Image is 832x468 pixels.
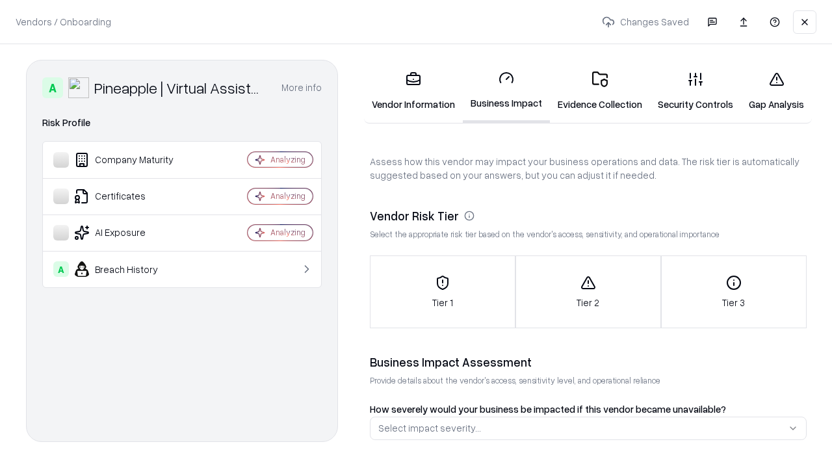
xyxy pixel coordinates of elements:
[270,154,305,165] div: Analyzing
[741,61,812,122] a: Gap Analysis
[364,61,463,122] a: Vendor Information
[53,261,69,277] div: A
[370,208,807,224] div: Vendor Risk Tier
[53,152,209,168] div: Company Maturity
[370,229,807,240] p: Select the appropriate risk tier based on the vendor's access, sensitivity, and operational impor...
[722,296,745,309] p: Tier 3
[42,115,322,131] div: Risk Profile
[597,10,694,34] p: Changes Saved
[94,77,266,98] div: Pineapple | Virtual Assistant Agency
[53,261,209,277] div: Breach History
[550,61,650,122] a: Evidence Collection
[370,375,807,386] p: Provide details about the vendor's access, sensitivity level, and operational reliance
[577,296,599,309] p: Tier 2
[370,155,807,182] p: Assess how this vendor may impact your business operations and data. The risk tier is automatical...
[650,61,741,122] a: Security Controls
[270,190,305,201] div: Analyzing
[281,76,322,99] button: More info
[53,188,209,204] div: Certificates
[42,77,63,98] div: A
[53,225,209,240] div: AI Exposure
[378,421,481,435] div: Select impact severity...
[463,60,550,123] a: Business Impact
[370,403,726,415] label: How severely would your business be impacted if this vendor became unavailable?
[370,354,807,370] div: Business Impact Assessment
[370,417,807,440] button: Select impact severity...
[270,227,305,238] div: Analyzing
[68,77,89,98] img: Pineapple | Virtual Assistant Agency
[16,15,111,29] p: Vendors / Onboarding
[432,296,453,309] p: Tier 1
